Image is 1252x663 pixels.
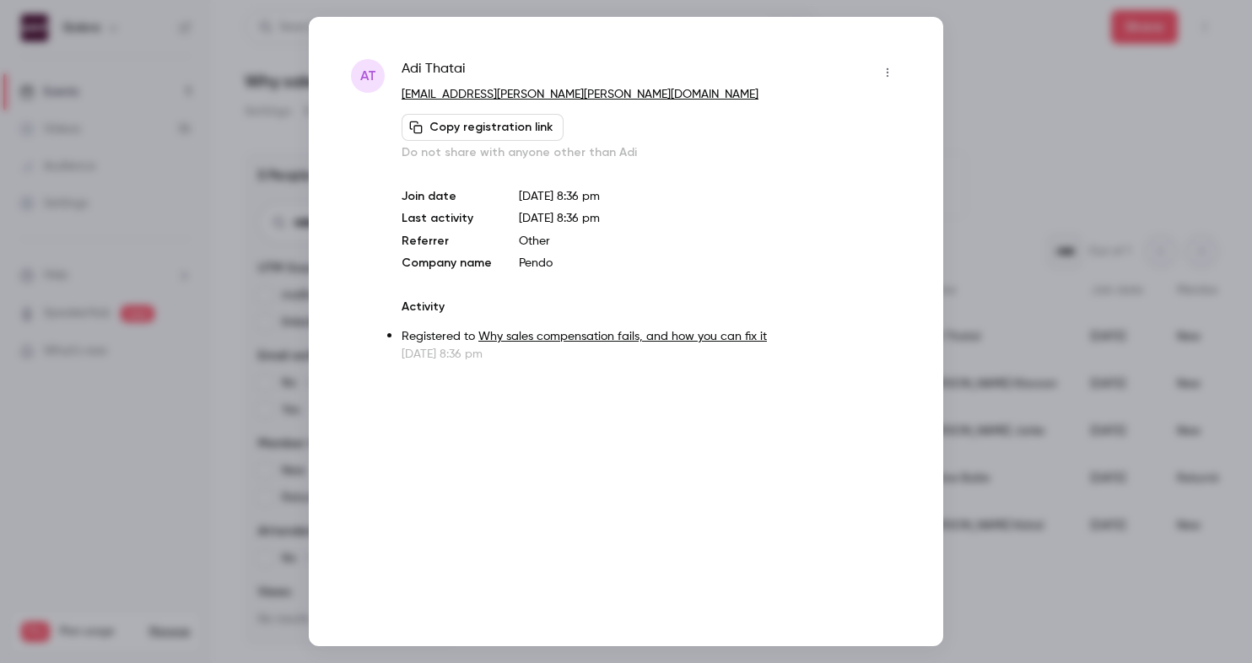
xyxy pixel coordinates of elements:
a: Why sales compensation fails, and how you can fix it [478,331,767,342]
span: AT [360,66,376,86]
p: Join date [402,188,492,205]
button: Copy registration link [402,114,564,141]
span: Adi Thatai [402,59,466,86]
p: Last activity [402,210,492,228]
p: Other [519,233,901,250]
a: [EMAIL_ADDRESS][PERSON_NAME][PERSON_NAME][DOMAIN_NAME] [402,89,758,100]
p: Do not share with anyone other than Adi [402,144,901,161]
span: [DATE] 8:36 pm [519,213,600,224]
p: Referrer [402,233,492,250]
p: Company name [402,255,492,272]
p: Pendo [519,255,901,272]
p: Activity [402,299,901,315]
p: [DATE] 8:36 pm [402,346,901,363]
p: [DATE] 8:36 pm [519,188,901,205]
p: Registered to [402,328,901,346]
